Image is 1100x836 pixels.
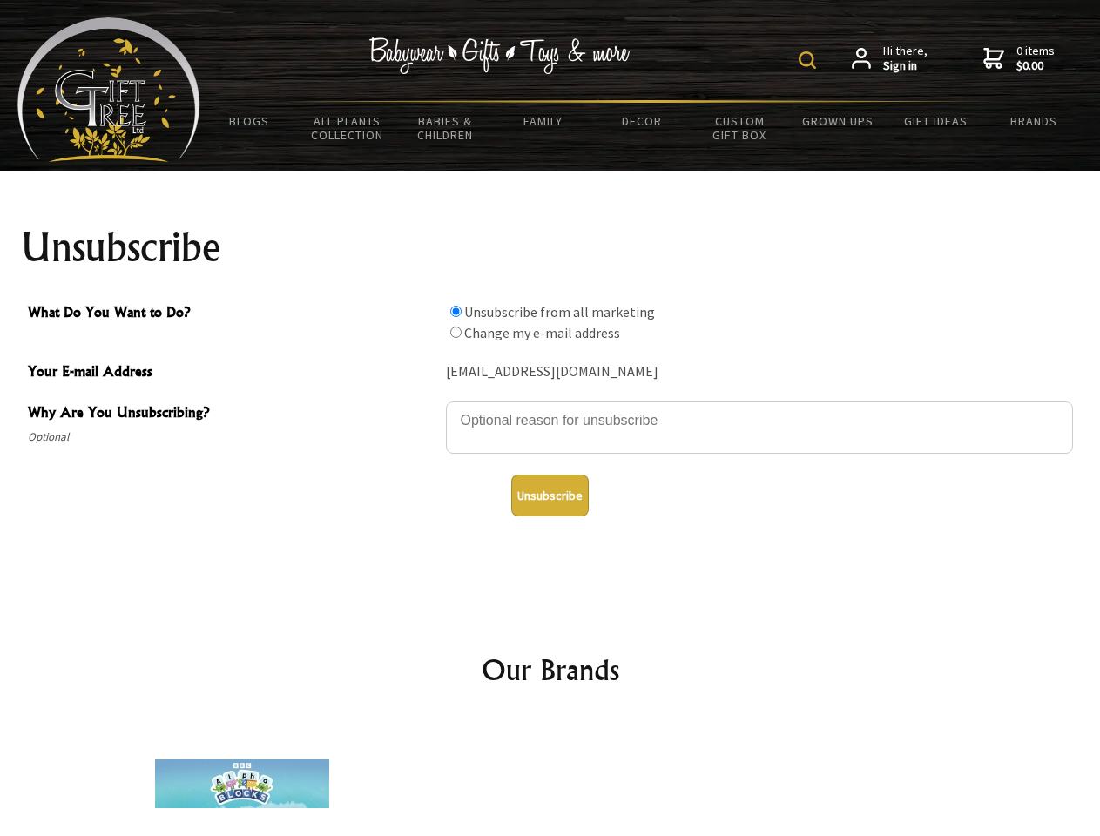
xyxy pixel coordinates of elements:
[464,324,620,341] label: Change my e-mail address
[883,44,928,74] span: Hi there,
[1016,43,1055,74] span: 0 items
[200,103,299,139] a: BLOGS
[35,649,1066,691] h2: Our Brands
[28,401,437,427] span: Why Are You Unsubscribing?
[464,303,655,320] label: Unsubscribe from all marketing
[21,226,1080,268] h1: Unsubscribe
[788,103,887,139] a: Grown Ups
[28,301,437,327] span: What Do You Want to Do?
[985,103,1083,139] a: Brands
[17,17,200,162] img: Babyware - Gifts - Toys and more...
[299,103,397,153] a: All Plants Collection
[369,37,631,74] img: Babywear - Gifts - Toys & more
[495,103,593,139] a: Family
[691,103,789,153] a: Custom Gift Box
[446,359,1073,386] div: [EMAIL_ADDRESS][DOMAIN_NAME]
[852,44,928,74] a: Hi there,Sign in
[983,44,1055,74] a: 0 items$0.00
[396,103,495,153] a: Babies & Children
[799,51,816,69] img: product search
[1016,58,1055,74] strong: $0.00
[887,103,985,139] a: Gift Ideas
[28,427,437,448] span: Optional
[883,58,928,74] strong: Sign in
[450,306,462,317] input: What Do You Want to Do?
[511,475,589,516] button: Unsubscribe
[446,401,1073,454] textarea: Why Are You Unsubscribing?
[592,103,691,139] a: Decor
[28,361,437,386] span: Your E-mail Address
[450,327,462,338] input: What Do You Want to Do?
